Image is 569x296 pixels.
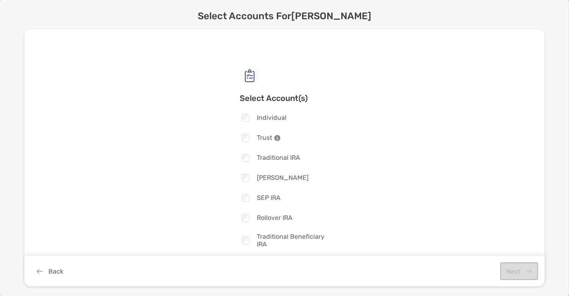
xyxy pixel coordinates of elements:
img: info-icon [274,135,280,141]
span: SEP IRA [257,194,281,201]
h2: Select Accounts For [PERSON_NAME] [198,10,371,22]
span: Traditional Beneficiary IRA [257,233,329,248]
h3: Select Account(s) [240,93,329,103]
img: check list [240,66,259,85]
span: [PERSON_NAME] [257,174,309,181]
span: Individual [257,114,287,121]
span: Rollover IRA [257,214,293,221]
span: Trust [257,134,280,141]
span: Traditional IRA [257,154,301,161]
button: Back [31,262,70,280]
